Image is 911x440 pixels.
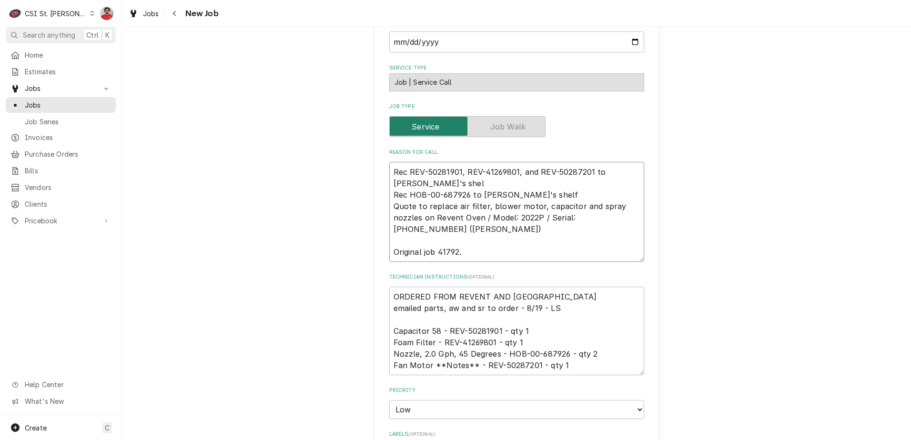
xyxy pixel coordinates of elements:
[389,287,644,375] textarea: ORDERED FROM REVENT AND [GEOGRAPHIC_DATA] emailed parts, aw and sr to order - 8/19 - LS Capacitor...
[389,149,644,156] label: Reason For Call
[389,73,644,91] div: Job | Service Call
[6,130,116,145] a: Invoices
[100,7,113,20] div: NF
[105,30,110,40] span: K
[25,166,111,176] span: Bills
[389,103,644,137] div: Job Type
[389,387,644,419] div: Priority
[25,67,111,77] span: Estimates
[6,377,116,392] a: Go to Help Center
[25,380,110,390] span: Help Center
[25,50,111,60] span: Home
[143,9,159,19] span: Jobs
[6,114,116,130] a: Job Series
[125,6,163,21] a: Jobs
[25,117,111,127] span: Job Series
[167,6,182,21] button: Navigate back
[25,182,111,192] span: Vendors
[467,274,494,280] span: ( optional )
[389,103,644,110] label: Job Type
[25,199,111,209] span: Clients
[105,423,110,433] span: C
[6,196,116,212] a: Clients
[25,216,97,226] span: Pricebook
[389,116,644,137] div: Service
[408,431,435,437] span: ( optional )
[389,19,644,52] div: Date Received
[389,387,644,394] label: Priority
[6,27,116,43] button: Search anythingCtrlK
[25,100,111,110] span: Jobs
[6,393,116,409] a: Go to What's New
[389,64,644,91] div: Service Type
[9,7,22,20] div: C
[100,7,113,20] div: Nicholas Faubert's Avatar
[389,273,644,375] div: Technician Instructions
[389,149,644,261] div: Reason For Call
[6,64,116,80] a: Estimates
[25,424,47,432] span: Create
[25,132,111,142] span: Invoices
[6,163,116,179] a: Bills
[389,31,644,52] input: yyyy-mm-dd
[6,97,116,113] a: Jobs
[25,396,110,406] span: What's New
[23,30,75,40] span: Search anything
[182,7,219,20] span: New Job
[25,83,97,93] span: Jobs
[6,47,116,63] a: Home
[389,273,644,281] label: Technician Instructions
[389,64,644,72] label: Service Type
[9,7,22,20] div: CSI St. Louis's Avatar
[389,430,644,438] label: Labels
[389,162,644,262] textarea: Rec REV-50281901, REV-41269801, and REV-50287201 to [PERSON_NAME]'s she Rec HOB-00-687926 to Chuc...
[25,9,87,19] div: CSI St. [PERSON_NAME]
[6,213,116,229] a: Go to Pricebook
[25,149,111,159] span: Purchase Orders
[6,80,116,96] a: Go to Jobs
[86,30,99,40] span: Ctrl
[6,146,116,162] a: Purchase Orders
[6,180,116,195] a: Vendors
